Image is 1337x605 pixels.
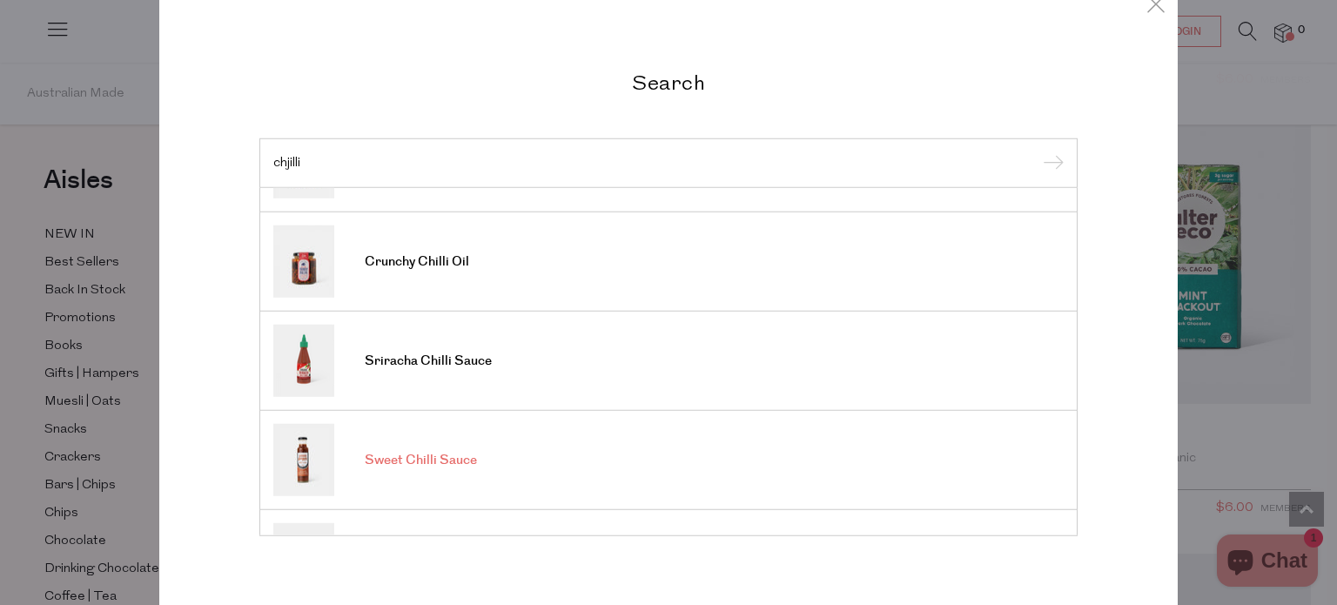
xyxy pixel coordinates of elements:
h2: Search [259,69,1078,94]
a: Sweet Chilli Sauce [273,424,1064,496]
a: Crunchy Chilli Oil [273,225,1064,298]
img: Chilli Mayo [273,523,334,595]
img: Sriracha Chilli Sauce [273,325,334,397]
input: Search [273,156,1064,169]
img: Sweet Chilli Sauce [273,424,334,496]
span: Crunchy Chilli Oil [365,253,469,271]
a: Sriracha Chilli Sauce [273,325,1064,397]
span: Sweet Chilli Sauce [365,452,477,469]
span: Sriracha Chilli Sauce [365,353,492,370]
img: Crunchy Chilli Oil [273,225,334,298]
